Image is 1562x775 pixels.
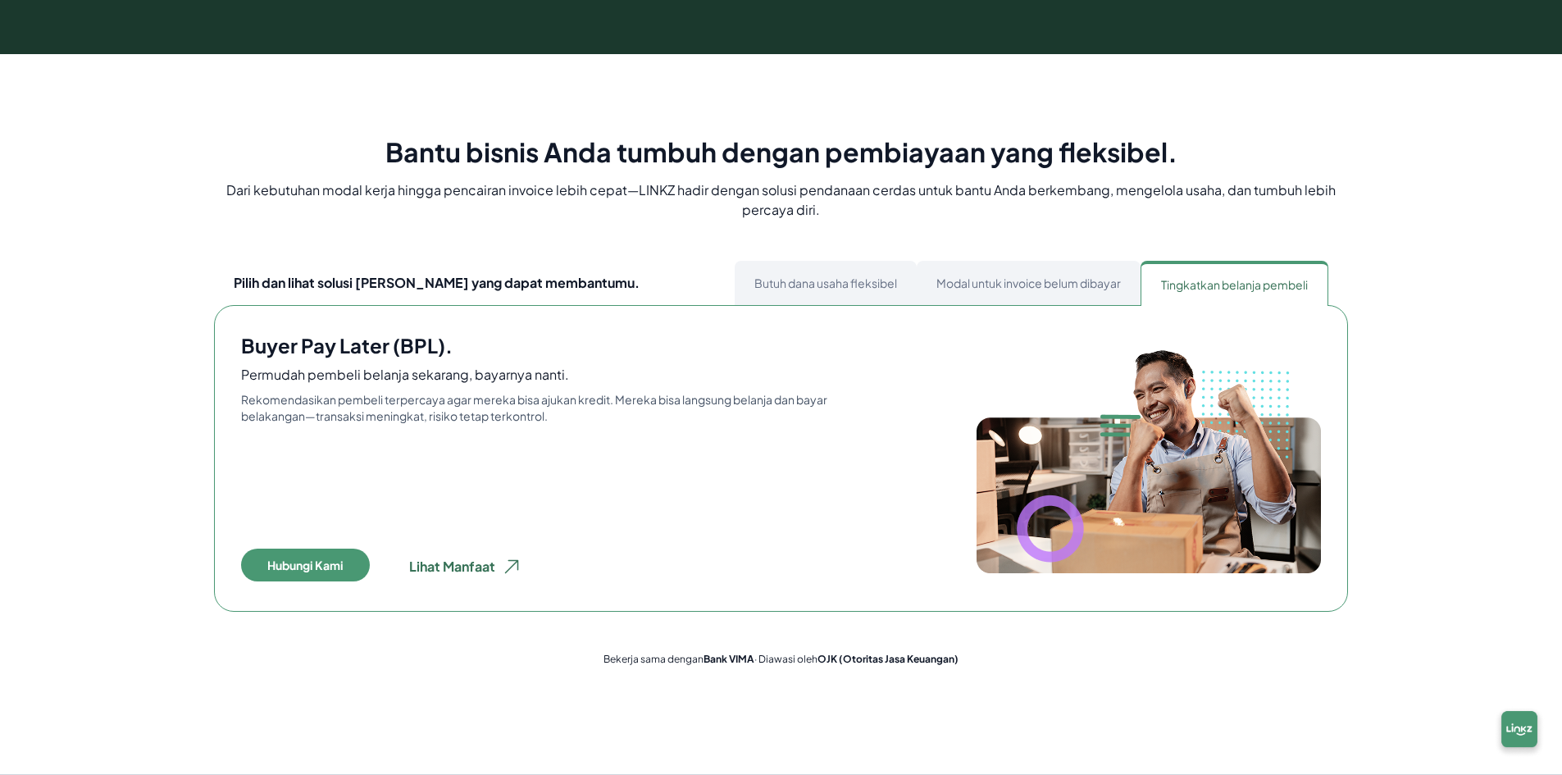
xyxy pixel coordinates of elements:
[977,332,1321,585] img: bgf_1
[234,273,640,293] p: Pilih dan lihat solusi [PERSON_NAME] yang dapat membantumu.
[1141,261,1328,305] button: Tingkatkan belanja pembeli
[214,180,1349,220] p: Dari kebutuhan modal kerja hingga pencairan invoice lebih cepat—LINKZ hadir dengan solusi pendana...
[704,653,754,665] strong: Bank VIMA
[917,261,1141,305] button: Modal untuk invoice belum dibayar
[241,365,569,385] h5: Permudah pembeli belanja sekarang, bayarnya nanti.
[385,136,1177,167] h2: Bantu bisnis Anda tumbuh dengan pembiayaan yang fleksibel.
[817,653,959,665] strong: OJK (Otoritas Jasa Keuangan)
[396,549,535,585] button: Lihat Manfaat
[1493,706,1546,759] img: chatbox-logo
[241,549,370,585] a: Hubungi Kami
[241,549,370,581] button: Hubungi Kami
[241,332,453,358] h4: Buyer Pay Later (BPL).
[214,653,1349,666] p: Bekerja sama dengan · Diawasi oleh
[735,261,917,305] button: Butuh dana usaha fleksibel
[241,391,848,424] p: Rekomendasikan pembeli terpercaya agar mereka bisa ajukan kredit. Mereka bisa langsung belanja da...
